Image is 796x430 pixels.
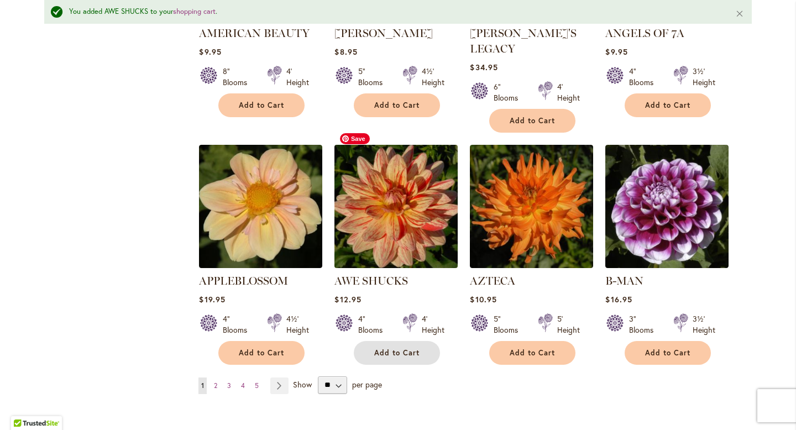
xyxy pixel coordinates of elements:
div: 4' Height [286,66,309,88]
button: Add to Cart [625,341,711,365]
span: Show [293,379,312,389]
span: $8.95 [334,46,357,57]
button: Add to Cart [218,93,305,117]
img: B-MAN [605,145,729,268]
a: AWE SHUCKS [334,274,408,287]
span: $9.95 [199,46,221,57]
img: AWE SHUCKS [332,141,461,271]
a: [PERSON_NAME] [334,27,433,40]
button: Add to Cart [489,341,575,365]
a: 3 [224,377,234,394]
span: Add to Cart [645,348,690,358]
div: 4" Blooms [358,313,389,335]
span: $9.95 [605,46,627,57]
span: $12.95 [334,294,361,305]
div: 8" Blooms [223,66,254,88]
img: AZTECA [470,145,593,268]
span: Add to Cart [510,116,555,125]
span: Add to Cart [374,348,420,358]
span: Save [340,133,370,144]
a: 2 [211,377,220,394]
div: 4½' Height [422,66,444,88]
a: APPLEBLOSSOM [199,274,288,287]
a: 5 [252,377,261,394]
button: Add to Cart [354,93,440,117]
span: Add to Cart [374,101,420,110]
div: 5" Blooms [358,66,389,88]
span: $34.95 [470,62,498,72]
span: 2 [214,381,217,390]
div: 4" Blooms [223,313,254,335]
img: APPLEBLOSSOM [199,145,322,268]
span: $16.95 [605,294,632,305]
span: 5 [255,381,259,390]
div: 3½' Height [693,313,715,335]
span: 4 [241,381,245,390]
div: You added AWE SHUCKS to your . [69,7,719,17]
span: per page [352,379,382,389]
a: AWE SHUCKS [334,260,458,270]
a: B-MAN [605,274,643,287]
a: [PERSON_NAME]'S LEGACY [470,27,577,55]
span: $19.95 [199,294,225,305]
a: AZTECA [470,274,515,287]
span: 3 [227,381,231,390]
div: 6" Blooms [494,81,525,103]
div: 4" Blooms [629,66,660,88]
span: 1 [201,381,204,390]
a: ANGELS OF 7A [605,27,684,40]
span: Add to Cart [239,101,284,110]
span: Add to Cart [510,348,555,358]
div: 3½' Height [693,66,715,88]
div: 3" Blooms [629,313,660,335]
a: AMERICAN BEAUTY [199,27,310,40]
button: Add to Cart [218,341,305,365]
a: 4 [238,377,248,394]
a: AZTECA [470,260,593,270]
div: 5" Blooms [494,313,525,335]
span: $10.95 [470,294,496,305]
a: B-MAN [605,260,729,270]
button: Add to Cart [489,109,575,133]
div: 4' Height [422,313,444,335]
a: APPLEBLOSSOM [199,260,322,270]
a: shopping cart [173,7,216,16]
div: 4½' Height [286,313,309,335]
div: 4' Height [557,81,580,103]
span: Add to Cart [239,348,284,358]
iframe: Launch Accessibility Center [8,391,39,422]
button: Add to Cart [625,93,711,117]
div: 5' Height [557,313,580,335]
button: Add to Cart [354,341,440,365]
span: Add to Cart [645,101,690,110]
